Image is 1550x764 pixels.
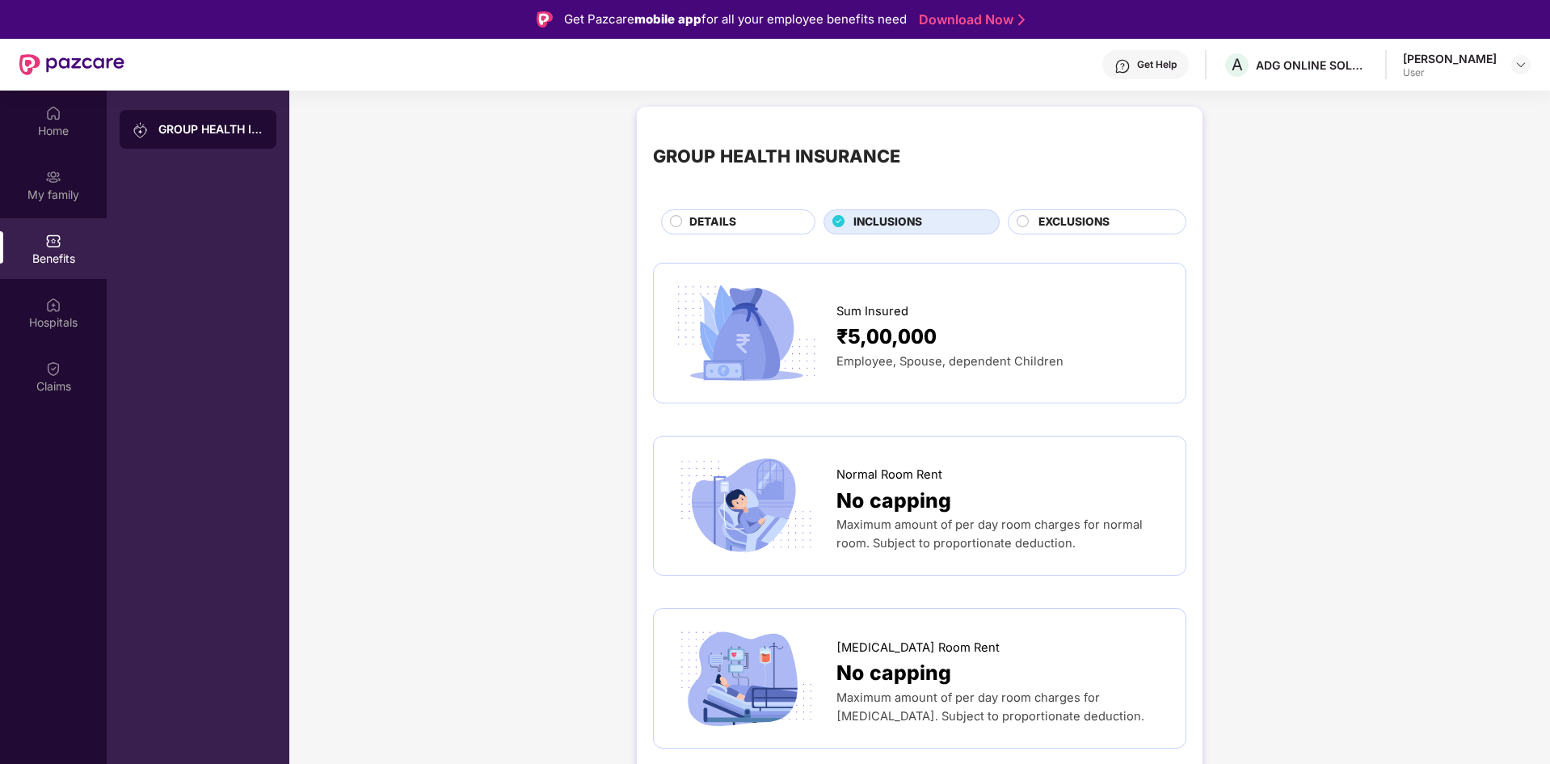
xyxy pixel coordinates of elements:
div: GROUP HEALTH INSURANCE [653,142,900,170]
div: Get Pazcare for all your employee benefits need [564,10,907,29]
img: icon [670,625,823,732]
img: Stroke [1018,11,1025,28]
span: EXCLUSIONS [1038,213,1110,231]
span: Maximum amount of per day room charges for normal room. Subject to proportionate deduction. [836,517,1143,551]
img: svg+xml;base64,PHN2ZyB3aWR0aD0iMjAiIGhlaWdodD0iMjAiIHZpZXdCb3g9IjAgMCAyMCAyMCIgZmlsbD0ibm9uZSIgeG... [133,122,149,138]
a: Download Now [919,11,1020,28]
strong: mobile app [634,11,701,27]
img: New Pazcare Logo [19,54,124,75]
img: svg+xml;base64,PHN2ZyBpZD0iSG9zcGl0YWxzIiB4bWxucz0iaHR0cDovL3d3dy53My5vcmcvMjAwMC9zdmciIHdpZHRoPS... [45,297,61,313]
img: svg+xml;base64,PHN2ZyBpZD0iRHJvcGRvd24tMzJ4MzIiIHhtbG5zPSJodHRwOi8vd3d3LnczLm9yZy8yMDAwL3N2ZyIgd2... [1514,58,1527,71]
span: Sum Insured [836,302,908,321]
div: [PERSON_NAME] [1403,51,1497,66]
span: DETAILS [689,213,736,231]
span: INCLUSIONS [853,213,922,231]
img: Logo [537,11,553,27]
span: Normal Room Rent [836,466,942,484]
span: Employee, Spouse, dependent Children [836,354,1064,369]
div: GROUP HEALTH INSURANCE [158,121,263,137]
span: No capping [836,485,951,517]
img: icon [670,280,823,386]
img: svg+xml;base64,PHN2ZyBpZD0iSG9tZSIgeG1sbnM9Imh0dHA6Ly93d3cudzMub3JnLzIwMDAvc3ZnIiB3aWR0aD0iMjAiIG... [45,105,61,121]
img: svg+xml;base64,PHN2ZyBpZD0iQmVuZWZpdHMiIHhtbG5zPSJodHRwOi8vd3d3LnczLm9yZy8yMDAwL3N2ZyIgd2lkdGg9Ij... [45,233,61,249]
span: ₹5,00,000 [836,321,937,352]
div: ADG ONLINE SOLUTIONS PRIVATE LIMITED [1256,57,1369,73]
img: icon [670,453,823,559]
img: svg+xml;base64,PHN2ZyBpZD0iQ2xhaW0iIHhtbG5zPSJodHRwOi8vd3d3LnczLm9yZy8yMDAwL3N2ZyIgd2lkdGg9IjIwIi... [45,361,61,377]
span: No capping [836,657,951,689]
img: svg+xml;base64,PHN2ZyBpZD0iSGVscC0zMngzMiIgeG1sbnM9Imh0dHA6Ly93d3cudzMub3JnLzIwMDAvc3ZnIiB3aWR0aD... [1114,58,1131,74]
span: A [1232,55,1243,74]
span: [MEDICAL_DATA] Room Rent [836,639,1000,657]
div: Get Help [1137,58,1177,71]
img: svg+xml;base64,PHN2ZyB3aWR0aD0iMjAiIGhlaWdodD0iMjAiIHZpZXdCb3g9IjAgMCAyMCAyMCIgZmlsbD0ibm9uZSIgeG... [45,169,61,185]
span: Maximum amount of per day room charges for [MEDICAL_DATA]. Subject to proportionate deduction. [836,690,1144,724]
div: User [1403,66,1497,79]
